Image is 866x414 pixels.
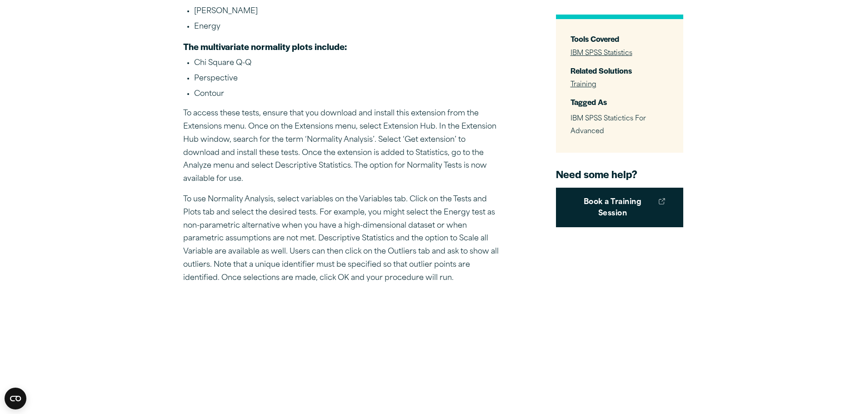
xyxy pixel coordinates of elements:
h3: Tools Covered [571,34,669,44]
li: [PERSON_NAME] [194,6,501,18]
li: Contour [194,89,501,100]
p: To use Normality Analysis, select variables on the Variables tab. Click on the Tests and Plots ta... [183,193,501,285]
h4: Need some help? [556,167,683,181]
a: Book a Training Session [556,187,683,227]
button: Open CMP widget [5,388,26,409]
h3: Related Solutions [571,65,669,75]
li: Energy [194,21,501,33]
a: IBM SPSS Statistics [571,50,632,56]
strong: The multivariate normality plots include: [183,40,347,53]
p: To access these tests, ensure that you download and install this extension from the Extensions me... [183,107,501,186]
li: Perspective [194,73,501,85]
li: Chi Square Q-Q [194,58,501,70]
span: IBM SPSS Statictics For Advanced [571,115,646,135]
a: Training [571,81,596,88]
h3: Tagged As [571,97,669,107]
